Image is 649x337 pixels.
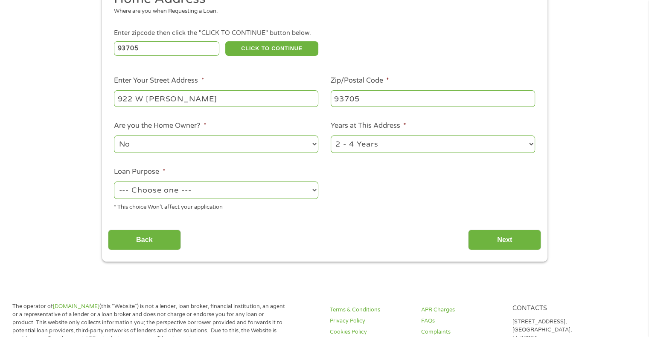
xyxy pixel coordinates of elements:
[225,41,318,56] button: CLICK TO CONTINUE
[108,230,181,251] input: Back
[421,317,502,325] a: FAQs
[331,76,389,85] label: Zip/Postal Code
[421,306,502,314] a: APR Charges
[512,305,593,313] h4: Contacts
[114,200,318,212] div: * This choice Won’t affect your application
[330,328,411,336] a: Cookies Policy
[330,306,411,314] a: Terms & Conditions
[330,317,411,325] a: Privacy Policy
[468,230,541,251] input: Next
[114,90,318,107] input: 1 Main Street
[421,328,502,336] a: Complaints
[114,167,165,176] label: Loan Purpose
[114,41,219,56] input: Enter Zipcode (e.g 01510)
[114,29,535,38] div: Enter zipcode then click the "CLICK TO CONTINUE" button below.
[331,121,406,130] label: Years at This Address
[114,76,204,85] label: Enter Your Street Address
[114,121,206,130] label: Are you the Home Owner?
[53,303,99,310] a: [DOMAIN_NAME]
[114,7,529,16] div: Where are you when Requesting a Loan.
